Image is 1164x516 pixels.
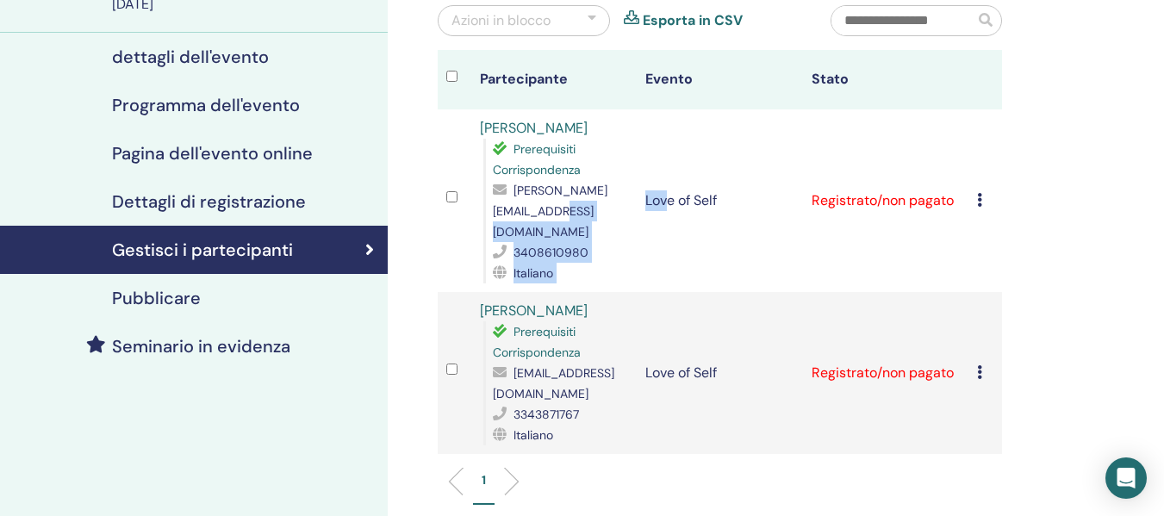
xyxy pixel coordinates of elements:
[451,10,551,31] div: Azioni in blocco
[112,336,290,357] h4: Seminario in evidenza
[493,183,607,239] span: [PERSON_NAME][EMAIL_ADDRESS][DOMAIN_NAME]
[112,191,306,212] h4: Dettagli di registrazione
[112,47,269,67] h4: dettagli dell'evento
[514,265,553,281] span: Italiano
[480,119,588,137] a: [PERSON_NAME]
[514,245,588,260] span: 3408610980
[493,324,581,360] span: Prerequisiti Corrispondenza
[493,141,581,177] span: Prerequisiti Corrispondenza
[480,302,588,320] a: [PERSON_NAME]
[637,109,803,292] td: Love of Self
[643,10,743,31] a: Esporta in CSV
[482,471,486,489] p: 1
[514,407,579,422] span: 3343871767
[637,50,803,109] th: Evento
[803,50,969,109] th: Stato
[112,288,201,308] h4: Pubblicare
[112,95,300,115] h4: Programma dell'evento
[1105,457,1147,499] div: Open Intercom Messenger
[514,427,553,443] span: Italiano
[493,365,614,401] span: [EMAIL_ADDRESS][DOMAIN_NAME]
[471,50,638,109] th: Partecipante
[637,292,803,454] td: Love of Self
[112,239,293,260] h4: Gestisci i partecipanti
[112,143,313,164] h4: Pagina dell'evento online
